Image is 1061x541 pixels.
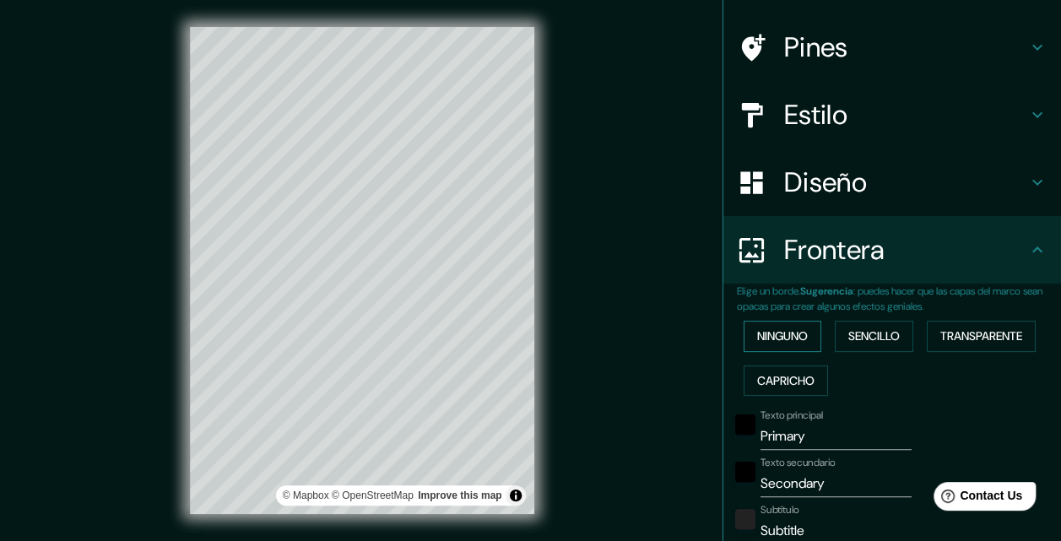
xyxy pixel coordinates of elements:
[723,149,1061,216] div: Diseño
[332,490,414,501] a: OpenStreetMap
[723,14,1061,81] div: Pines
[927,321,1036,352] button: Transparente
[761,503,799,517] label: Subtítulo
[784,165,1027,199] h4: Diseño
[835,321,913,352] button: Sencillo
[723,216,1061,284] div: Frontera
[744,365,828,397] button: Capricho
[784,98,1027,132] h4: Estilo
[784,233,1027,267] h4: Frontera
[784,30,1027,64] h4: Pines
[283,490,329,501] a: Mapbox
[940,326,1022,347] font: Transparente
[911,475,1042,522] iframe: Help widget launcher
[757,371,815,392] font: Capricho
[761,456,836,470] label: Texto secundario
[761,408,823,423] label: Texto principal
[800,284,853,298] b: Sugerencia
[735,462,755,482] button: negro
[757,326,808,347] font: Ninguno
[848,326,900,347] font: Sencillo
[735,509,755,529] button: color-222222
[737,284,1061,314] p: Elige un borde. : puedes hacer que las capas del marco sean opacas para crear algunos efectos gen...
[506,485,526,506] button: Alternar atribución
[735,414,755,435] button: negro
[418,490,501,501] a: Map feedback
[723,81,1061,149] div: Estilo
[744,321,821,352] button: Ninguno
